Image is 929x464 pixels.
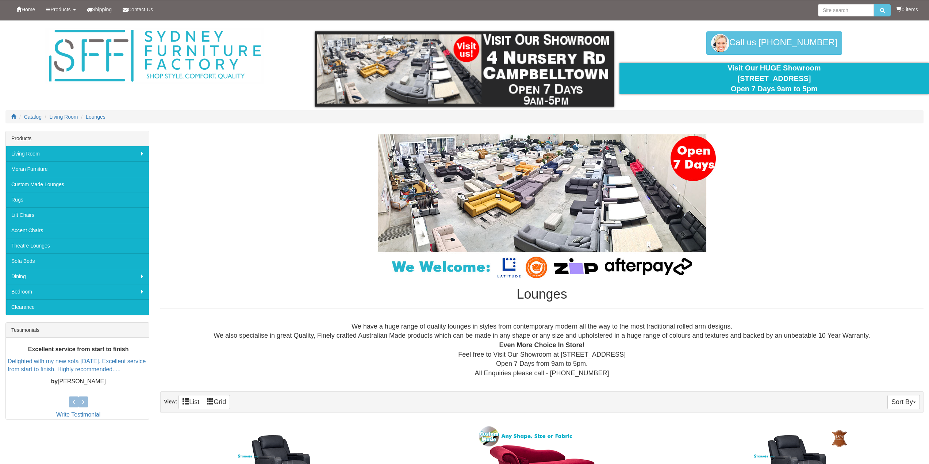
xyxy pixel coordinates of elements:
[92,7,112,12] span: Shipping
[6,223,149,238] a: Accent Chairs
[8,358,146,373] a: Delighted with my new sofa [DATE]. Excellent service from start to finish. Highly recommended.....
[6,253,149,269] a: Sofa Beds
[6,131,149,146] div: Products
[22,7,35,12] span: Home
[203,395,230,409] a: Grid
[360,134,725,280] img: Lounges
[160,287,924,302] h1: Lounges
[897,6,918,13] li: 0 items
[41,0,81,19] a: Products
[117,0,158,19] a: Contact Us
[166,322,918,378] div: We have a huge range of quality lounges in styles from contemporary modern all the way to the mos...
[28,346,129,352] b: Excellent service from start to finish
[625,63,924,94] div: Visit Our HUGE Showroom [STREET_ADDRESS] Open 7 Days 9am to 5pm
[499,341,585,349] b: Even More Choice In Store!
[51,379,58,385] b: by
[86,114,105,120] a: Lounges
[6,146,149,161] a: Living Room
[164,399,177,404] strong: View:
[6,299,149,315] a: Clearance
[315,31,614,107] img: showroom.gif
[6,161,149,177] a: Moran Furniture
[50,7,70,12] span: Products
[6,207,149,223] a: Lift Chairs
[50,114,78,120] a: Living Room
[56,411,100,418] a: Write Testimonial
[128,7,153,12] span: Contact Us
[8,378,149,386] p: [PERSON_NAME]
[6,192,149,207] a: Rugs
[24,114,42,120] a: Catalog
[81,0,118,19] a: Shipping
[178,395,203,409] a: List
[6,177,149,192] a: Custom Made Lounges
[887,395,920,409] button: Sort By
[818,4,874,16] input: Site search
[6,238,149,253] a: Theatre Lounges
[6,284,149,299] a: Bedroom
[11,0,41,19] a: Home
[6,269,149,284] a: Dining
[6,323,149,338] div: Testimonials
[45,28,264,84] img: Sydney Furniture Factory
